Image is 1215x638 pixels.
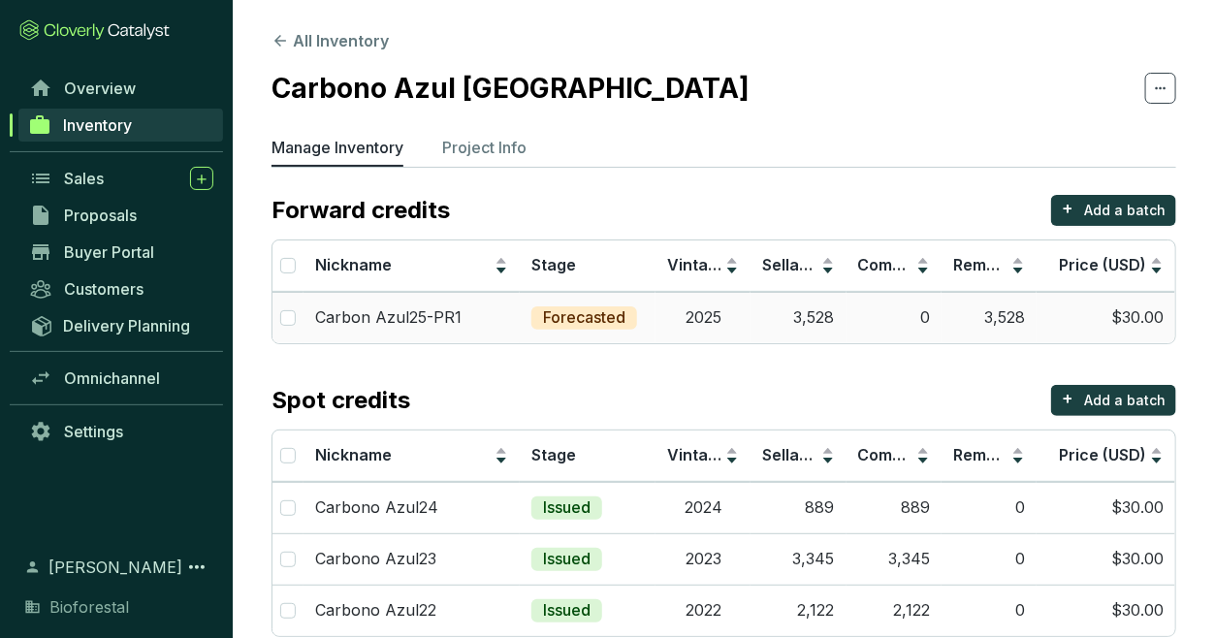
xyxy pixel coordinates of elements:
[64,169,104,188] span: Sales
[18,109,223,142] a: Inventory
[942,482,1037,533] td: 0
[63,115,132,135] span: Inventory
[655,292,751,343] td: 2025
[858,445,942,464] span: Committed
[847,585,942,636] td: 2,122
[315,497,438,519] p: Carbono Azul24
[847,533,942,585] td: 3,345
[315,549,436,570] p: Carbono Azul23
[1037,292,1175,343] td: $30.00
[64,79,136,98] span: Overview
[442,136,527,159] p: Project Info
[762,255,822,274] span: Sellable
[49,595,129,619] span: Bioforestal
[1037,585,1175,636] td: $30.00
[667,445,727,464] span: Vintage
[315,255,392,274] span: Nickname
[858,255,942,274] span: Committed
[520,431,655,482] th: Stage
[1051,195,1176,226] button: +Add a batch
[1059,445,1146,464] span: Price (USD)
[942,533,1037,585] td: 0
[847,482,942,533] td: 889
[543,600,591,622] p: Issued
[19,162,223,195] a: Sales
[63,316,190,335] span: Delivery Planning
[1051,385,1176,416] button: +Add a batch
[19,415,223,448] a: Settings
[64,242,154,262] span: Buyer Portal
[19,236,223,269] a: Buyer Portal
[953,445,1033,464] span: Remaining
[655,533,751,585] td: 2023
[315,445,392,464] span: Nickname
[272,195,450,226] p: Forward credits
[953,255,1033,274] span: Remaining
[19,199,223,232] a: Proposals
[655,585,751,636] td: 2022
[48,556,182,579] span: [PERSON_NAME]
[1037,533,1175,585] td: $30.00
[1059,255,1146,274] span: Price (USD)
[942,585,1037,636] td: 0
[1084,201,1166,220] p: Add a batch
[520,240,655,292] th: Stage
[64,279,144,299] span: Customers
[531,445,576,464] span: Stage
[272,29,389,52] button: All Inventory
[64,206,137,225] span: Proposals
[543,497,591,519] p: Issued
[531,255,576,274] span: Stage
[315,600,436,622] p: Carbono Azul22
[1062,385,1073,412] p: +
[1062,195,1073,222] p: +
[19,309,223,341] a: Delivery Planning
[19,362,223,395] a: Omnichannel
[751,482,846,533] td: 889
[1037,482,1175,533] td: $30.00
[315,307,462,329] p: Carbon Azul25-PR1
[272,136,403,159] p: Manage Inventory
[667,255,727,274] span: Vintage
[655,482,751,533] td: 2024
[272,68,750,109] h2: Carbono Azul [GEOGRAPHIC_DATA]
[762,445,822,464] span: Sellable
[751,292,846,343] td: 3,528
[64,368,160,388] span: Omnichannel
[751,533,846,585] td: 3,345
[64,422,123,441] span: Settings
[1084,391,1166,410] p: Add a batch
[19,72,223,105] a: Overview
[272,385,410,416] p: Spot credits
[942,292,1037,343] td: 3,528
[847,292,942,343] td: 0
[543,307,625,329] p: Forecasted
[543,549,591,570] p: Issued
[751,585,846,636] td: 2,122
[19,272,223,305] a: Customers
